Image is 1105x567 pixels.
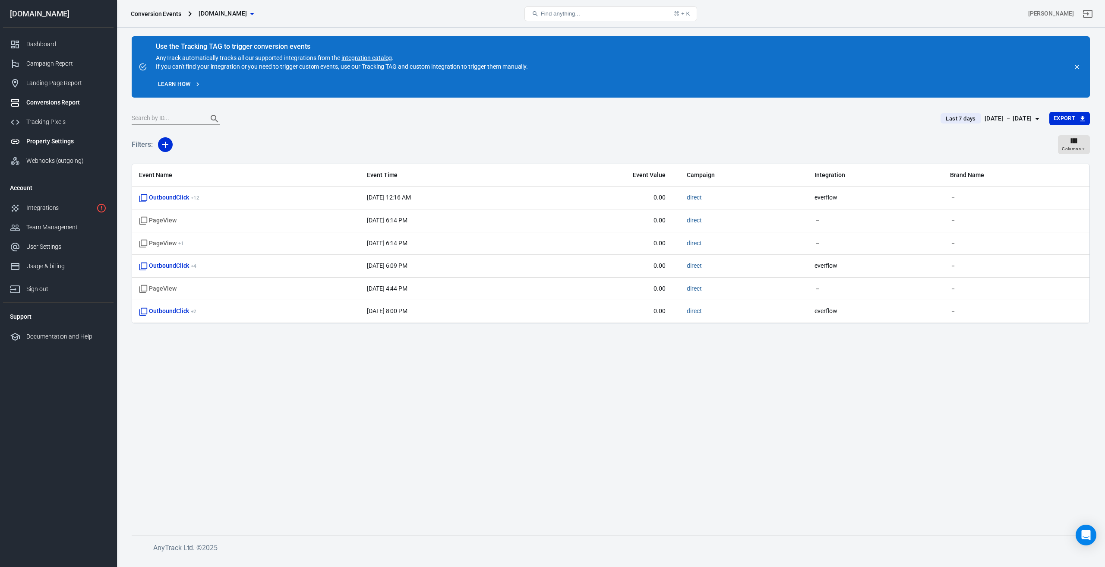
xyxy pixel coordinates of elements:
[687,216,702,225] span: direct
[26,242,107,251] div: User Settings
[1077,3,1098,24] a: Sign out
[687,285,702,293] span: direct
[26,223,107,232] div: Team Management
[950,307,1071,316] span: －
[545,171,666,180] span: Event Value
[1058,135,1090,154] button: Columns
[3,177,114,198] li: Account
[191,263,196,269] sup: + 4
[3,218,114,237] a: Team Management
[3,151,114,171] a: Webhooks (outgoing)
[132,131,153,158] h5: Filters:
[178,240,184,246] sup: + 1
[3,132,114,151] a: Property Settings
[131,10,181,18] div: Conversion Events
[195,6,257,22] button: [DOMAIN_NAME]
[156,43,528,71] div: AnyTrack automatically tracks all our supported integrations from the . If you can't find your in...
[3,54,114,73] a: Campaign Report
[132,113,201,124] input: Search by ID...
[26,285,107,294] div: Sign out
[687,193,702,202] span: direct
[204,108,225,129] button: Search
[139,307,196,316] span: OutboundClick
[687,217,702,224] a: direct
[687,239,702,248] span: direct
[191,195,199,201] sup: + 12
[3,198,114,218] a: Integrations
[26,137,107,146] div: Property Settings
[1062,145,1081,153] span: Columns
[3,276,114,299] a: Sign out
[815,285,935,293] span: －
[540,10,580,17] span: Find anything...
[545,193,666,202] span: 0.00
[934,111,1049,126] button: Last 7 days[DATE] － [DATE]
[815,239,935,248] span: －
[96,203,107,213] svg: 1 networks not verified yet
[341,54,392,61] a: integration catalog
[156,42,528,51] div: Use the Tracking TAG to trigger conversion events
[3,306,114,327] li: Support
[674,10,690,17] div: ⌘ + K
[191,308,196,314] sup: + 2
[26,40,107,49] div: Dashboard
[26,262,107,271] div: Usage & billing
[367,285,407,292] time: 2025-08-13T16:44:40-08:00
[26,117,107,127] div: Tracking Pixels
[950,216,1071,225] span: －
[950,239,1071,248] span: －
[139,171,260,180] span: Event Name
[26,98,107,107] div: Conversions Report
[3,257,114,276] a: Usage & billing
[26,203,93,212] div: Integrations
[545,262,666,270] span: 0.00
[687,171,801,180] span: Campaign
[687,307,702,314] a: direct
[687,285,702,292] a: direct
[687,240,702,247] a: direct
[942,114,979,123] span: Last 7 days
[199,8,247,19] span: realcustomerfeedback.com
[815,216,935,225] span: －
[139,239,184,248] span: PageView
[132,164,1089,323] div: scrollable content
[367,307,407,314] time: 2025-08-12T20:00:42-08:00
[687,262,702,269] a: direct
[367,262,407,269] time: 2025-08-13T18:09:36-08:00
[26,156,107,165] div: Webhooks (outgoing)
[139,193,199,202] span: OutboundClick
[3,237,114,257] a: User Settings
[153,542,801,553] h6: AnyTrack Ltd. © 2025
[545,216,666,225] span: 0.00
[367,171,488,180] span: Event Time
[26,59,107,68] div: Campaign Report
[950,193,1071,202] span: －
[1049,112,1090,125] button: Export
[687,262,702,270] span: direct
[1076,525,1096,545] div: Open Intercom Messenger
[139,262,196,270] span: OutboundClick
[156,78,203,91] a: Learn how
[815,307,935,316] span: everflow
[367,217,407,224] time: 2025-08-13T18:14:21-08:00
[3,35,114,54] a: Dashboard
[367,194,411,201] time: 2025-08-15T00:16:21-08:00
[815,171,935,180] span: Integration
[545,239,666,248] span: 0.00
[1071,61,1083,73] button: close
[815,193,935,202] span: everflow
[950,285,1071,293] span: －
[524,6,697,21] button: Find anything...⌘ + K
[3,112,114,132] a: Tracking Pixels
[367,240,407,247] time: 2025-08-13T18:14:17-08:00
[1028,9,1074,18] div: Account id: I2Uq4N7g
[3,93,114,112] a: Conversions Report
[815,262,935,270] span: everflow
[26,79,107,88] div: Landing Page Report
[985,113,1032,124] div: [DATE] － [DATE]
[139,285,177,293] span: Standard event name
[545,285,666,293] span: 0.00
[26,332,107,341] div: Documentation and Help
[3,10,114,18] div: [DOMAIN_NAME]
[687,307,702,316] span: direct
